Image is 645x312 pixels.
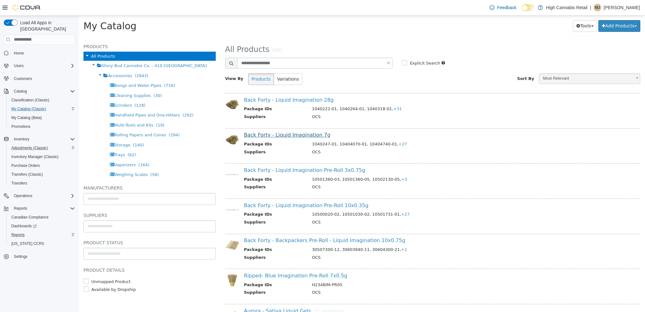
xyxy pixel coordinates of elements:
[11,232,25,237] span: Reports
[195,58,224,69] button: Variations
[6,170,77,179] button: Transfers (Classic)
[9,213,51,221] a: Canadian Compliance
[14,193,32,198] span: Operations
[75,77,83,82] span: (30)
[14,89,27,94] span: Catalog
[56,87,67,92] span: (128)
[11,75,35,82] a: Customers
[9,123,75,130] span: Promotions
[9,222,39,230] a: Dashboards
[146,292,161,307] img: 150
[229,98,545,106] td: OCS
[193,32,203,37] small: (88)
[233,91,323,95] span: 1040222-01, 1040264-01, 1040318-01,
[11,135,75,143] span: Inventory
[1,252,77,261] button: Settings
[329,44,361,51] label: Explicit Search
[85,67,96,72] span: (716)
[146,187,161,201] img: 150
[11,49,26,57] a: Home
[322,231,328,236] span: +1
[9,96,52,104] a: Classification (Classic)
[11,98,49,103] span: Classification (Classic)
[5,27,137,35] h5: Products
[36,97,101,102] span: Handheld Pipes and One-Hitters
[165,116,252,122] a: Back Forty - Liquid Imagination 7g
[36,87,53,92] span: Grinders
[6,122,77,131] button: Promotions
[9,179,30,187] a: Transfers
[169,58,195,69] button: Products
[54,127,65,132] span: (140)
[165,90,229,98] th: Package IDs
[165,196,229,203] th: Package IDs
[229,274,545,281] td: OCS
[29,58,53,62] span: Accessories
[11,49,75,57] span: Home
[229,168,545,176] td: OCS
[1,48,77,58] button: Home
[14,63,24,68] span: Users
[146,82,161,96] img: 150
[5,223,137,231] h5: Product Status
[9,171,45,178] a: Transfers (Classic)
[9,179,75,187] span: Transfers
[11,124,31,129] span: Promotions
[36,77,72,82] span: Cleaning Supplies
[165,161,229,168] th: Package IDs
[11,253,30,260] a: Settings
[165,257,269,263] a: Ripped- Blue Imagination Pre-Roll 7x0.5g
[165,274,229,281] th: Suppliers
[229,266,545,274] td: H234BIM-PR05
[72,156,80,161] span: (58)
[438,60,455,65] span: Sort By
[9,105,49,113] a: My Catalog (Classic)
[146,257,161,271] img: 150
[23,48,128,52] span: Shiny Bud Cannabis Co. - 410 [GEOGRAPHIC_DATA]
[165,266,229,274] th: Package IDs
[6,113,77,122] button: My Catalog (Beta)
[6,213,77,222] button: Canadian Compliance
[4,46,75,278] nav: Complex example
[5,251,137,258] h5: Product Details
[9,171,75,178] span: Transfers (Classic)
[594,4,601,11] div: Madison Johnson
[11,106,46,111] span: My Catalog (Classic)
[13,4,41,11] img: Cova
[14,206,27,211] span: Reports
[1,87,77,96] button: Catalog
[9,162,43,169] a: Purchase Orders
[165,98,229,106] th: Suppliers
[494,4,518,16] button: Tools
[9,213,75,221] span: Canadian Compliance
[11,224,37,229] span: Dashboards
[460,58,562,68] a: Most Relevant
[9,114,75,122] span: My Catalog (Beta)
[1,135,77,144] button: Inventory
[165,151,287,157] a: Back Forty - Liquid Imagination Pre-Roll 3x0.75g
[165,292,265,298] a: Aurora - Sativa Liquid Gels[2 variations]
[104,97,115,102] span: (292)
[60,147,71,151] span: (164)
[6,105,77,113] button: My Catalog (Classic)
[5,5,58,16] span: My Catalog
[522,4,535,11] input: Dark Mode
[12,38,36,43] span: All Products
[11,75,75,82] span: Customers
[165,133,229,141] th: Suppliers
[11,263,52,269] label: Unmapped Product
[6,144,77,152] button: Adjustments (Classic)
[11,88,29,95] button: Catalog
[14,254,27,259] span: Settings
[14,51,24,56] span: Home
[11,271,57,277] label: Available by Dropship
[36,156,69,161] span: Weighing Scales
[36,67,83,72] span: Bongs and Water Pipes
[233,126,328,131] span: 1040247-01, 10404070-01, 10404740-01,
[9,105,75,113] span: My Catalog (Classic)
[146,152,161,166] img: 150
[1,191,77,200] button: Operations
[9,153,61,161] a: Inventory Manager (Classic)
[9,96,75,104] span: Classification (Classic)
[9,240,75,247] span: Washington CCRS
